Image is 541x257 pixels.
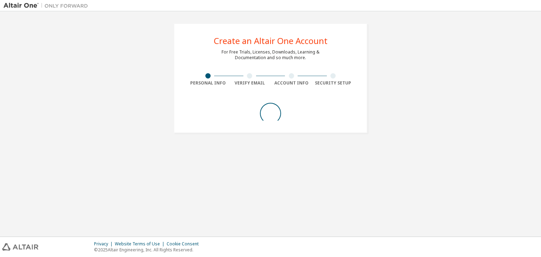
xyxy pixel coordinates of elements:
[187,80,229,86] div: Personal Info
[2,243,38,251] img: altair_logo.svg
[229,80,271,86] div: Verify Email
[312,80,354,86] div: Security Setup
[94,241,115,247] div: Privacy
[4,2,92,9] img: Altair One
[167,241,203,247] div: Cookie Consent
[214,37,328,45] div: Create an Altair One Account
[94,247,203,253] p: © 2025 Altair Engineering, Inc. All Rights Reserved.
[115,241,167,247] div: Website Terms of Use
[222,49,319,61] div: For Free Trials, Licenses, Downloads, Learning & Documentation and so much more.
[270,80,312,86] div: Account Info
